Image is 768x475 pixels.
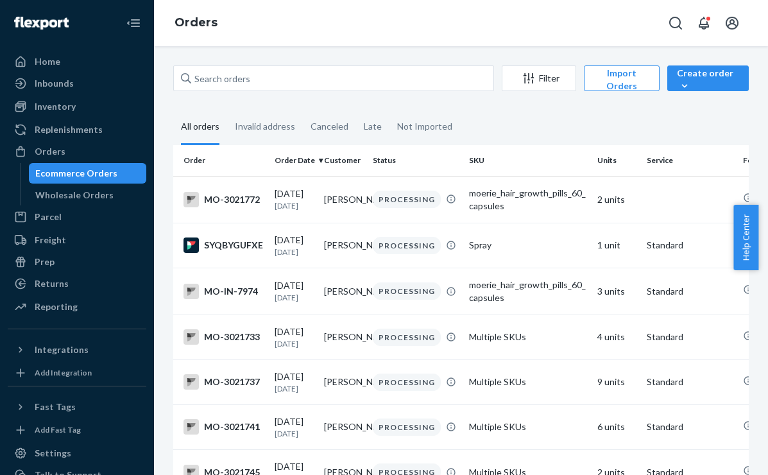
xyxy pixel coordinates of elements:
[319,315,368,359] td: [PERSON_NAME]
[647,331,733,343] p: Standard
[35,300,78,313] div: Reporting
[373,191,441,208] div: PROCESSING
[502,72,576,85] div: Filter
[275,234,314,257] div: [DATE]
[35,211,62,223] div: Parcel
[647,420,733,433] p: Standard
[719,10,745,36] button: Open account menu
[324,155,363,166] div: Customer
[275,370,314,394] div: [DATE]
[173,145,269,176] th: Order
[35,123,103,136] div: Replenishments
[319,268,368,315] td: [PERSON_NAME]
[35,189,114,202] div: Wholesale Orders
[275,325,314,349] div: [DATE]
[691,10,717,36] button: Open notifications
[8,207,146,227] a: Parcel
[183,237,264,253] div: SYQBYGUFXE
[275,415,314,439] div: [DATE]
[592,223,642,268] td: 1 unit
[677,67,739,92] div: Create order
[183,329,264,345] div: MO-3021733
[8,119,146,140] a: Replenishments
[35,255,55,268] div: Prep
[8,252,146,272] a: Prep
[275,292,314,303] p: [DATE]
[235,110,295,143] div: Invalid address
[464,404,592,449] td: Multiple SKUs
[8,365,146,381] a: Add Integration
[319,176,368,223] td: [PERSON_NAME]
[29,163,147,184] a: Ecommerce Orders
[469,279,587,304] div: moerie_hair_growth_pills_60_capsules
[663,10,688,36] button: Open Search Box
[373,282,441,300] div: PROCESSING
[121,10,146,36] button: Close Navigation
[8,340,146,360] button: Integrations
[164,4,228,42] ol: breadcrumbs
[8,273,146,294] a: Returns
[35,424,81,435] div: Add Fast Tag
[35,100,76,113] div: Inventory
[319,359,368,404] td: [PERSON_NAME]
[592,359,642,404] td: 9 units
[464,359,592,404] td: Multiple SKUs
[8,141,146,162] a: Orders
[29,185,147,205] a: Wholesale Orders
[35,401,76,413] div: Fast Tags
[311,110,348,143] div: Canceled
[35,167,117,180] div: Ecommerce Orders
[8,397,146,417] button: Fast Tags
[269,145,319,176] th: Order Date
[647,376,733,388] p: Standard
[592,268,642,315] td: 3 units
[373,237,441,254] div: PROCESSING
[8,51,146,72] a: Home
[584,65,660,91] button: Import Orders
[364,110,382,143] div: Late
[397,110,452,143] div: Not Imported
[35,234,66,246] div: Freight
[275,187,314,211] div: [DATE]
[667,65,749,91] button: Create order
[275,338,314,349] p: [DATE]
[592,145,642,176] th: Units
[181,110,219,145] div: All orders
[647,239,733,252] p: Standard
[368,145,464,176] th: Status
[275,383,314,394] p: [DATE]
[35,145,65,158] div: Orders
[175,15,218,30] a: Orders
[183,192,264,207] div: MO-3021772
[35,277,69,290] div: Returns
[642,145,738,176] th: Service
[275,428,314,439] p: [DATE]
[373,419,441,436] div: PROCESSING
[373,374,441,391] div: PROCESSING
[35,367,92,378] div: Add Integration
[319,404,368,449] td: [PERSON_NAME]
[35,77,74,90] div: Inbounds
[275,200,314,211] p: [DATE]
[469,187,587,212] div: moerie_hair_growth_pills_60_capsules
[35,343,89,356] div: Integrations
[8,230,146,250] a: Freight
[183,284,264,299] div: MO-IN-7974
[502,65,576,91] button: Filter
[275,246,314,257] p: [DATE]
[8,297,146,317] a: Reporting
[275,279,314,303] div: [DATE]
[647,285,733,298] p: Standard
[35,447,71,460] div: Settings
[469,239,587,252] div: Spray
[464,145,592,176] th: SKU
[319,223,368,268] td: [PERSON_NAME]
[183,374,264,390] div: MO-3021737
[8,96,146,117] a: Inventory
[592,176,642,223] td: 2 units
[8,73,146,94] a: Inbounds
[592,315,642,359] td: 4 units
[8,422,146,438] a: Add Fast Tag
[733,205,758,270] button: Help Center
